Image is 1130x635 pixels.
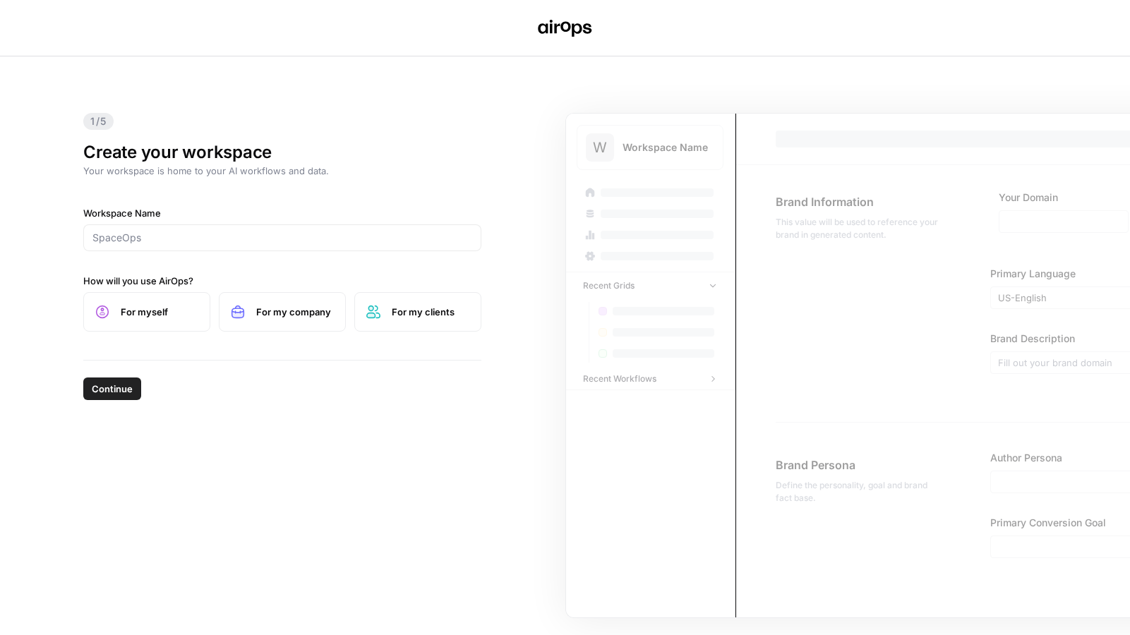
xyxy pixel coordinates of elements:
[121,305,198,319] span: For myself
[256,305,334,319] span: For my company
[83,274,481,288] label: How will you use AirOps?
[83,113,114,130] span: 1/5
[593,138,607,157] span: W
[83,141,481,164] h1: Create your workspace
[392,305,469,319] span: For my clients
[83,206,481,220] label: Workspace Name
[92,382,133,396] span: Continue
[92,231,472,245] input: SpaceOps
[83,377,141,400] button: Continue
[83,164,481,178] p: Your workspace is home to your AI workflows and data.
